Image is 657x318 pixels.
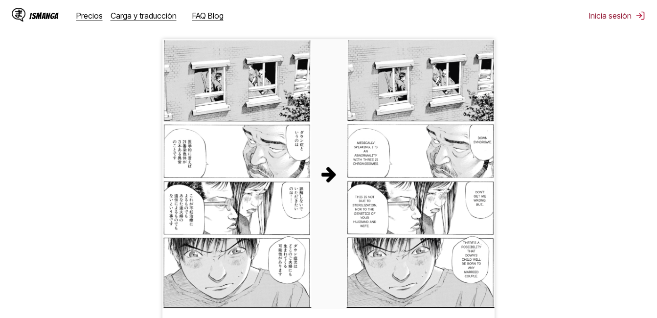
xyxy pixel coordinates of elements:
[192,11,224,21] a: FAQ Blog
[12,8,25,22] img: Logotipo de IsManga
[635,11,645,21] img: Cerrar sesión
[589,11,632,21] font: Inicia sesión
[162,39,495,309] img: Cover
[589,11,645,21] button: Inicia sesión
[29,11,59,21] div: IsManga
[76,11,103,21] a: Precios
[111,11,177,21] a: Carga y traducción
[12,8,76,23] a: Logotipo de IsMangaIsManga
